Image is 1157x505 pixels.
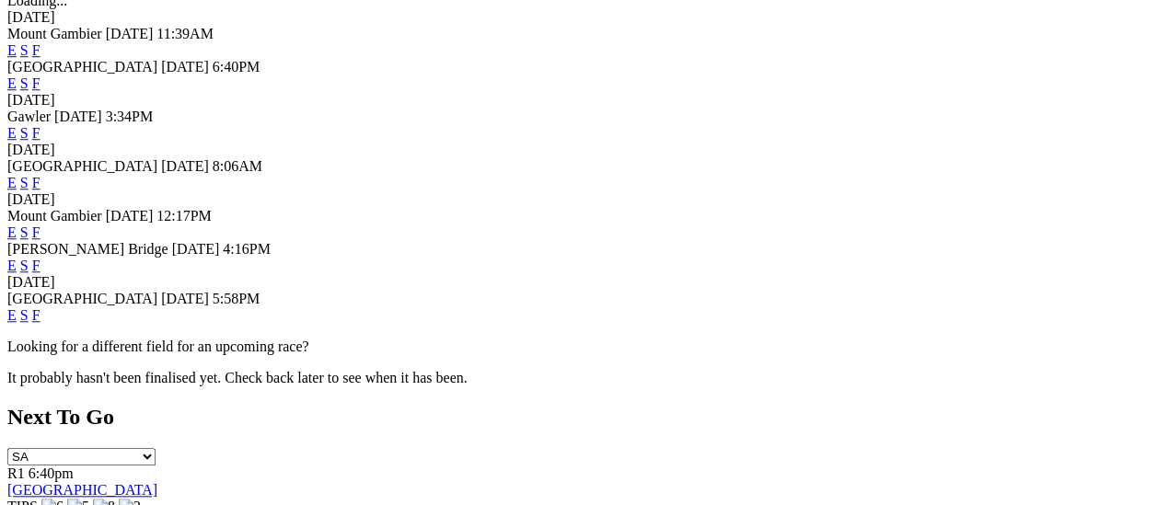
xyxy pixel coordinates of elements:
span: Gawler [7,109,51,124]
a: F [32,75,40,91]
div: [DATE] [7,274,1150,291]
a: E [7,258,17,273]
a: [GEOGRAPHIC_DATA] [7,482,157,498]
a: F [32,224,40,240]
span: 3:34PM [106,109,154,124]
span: 4:16PM [223,241,271,257]
a: E [7,175,17,190]
span: 11:39AM [156,26,214,41]
p: Looking for a different field for an upcoming race? [7,339,1150,355]
span: Mount Gambier [7,208,102,224]
a: S [20,125,29,141]
a: F [32,42,40,58]
span: [GEOGRAPHIC_DATA] [7,59,157,75]
span: Mount Gambier [7,26,102,41]
a: E [7,42,17,58]
a: F [32,125,40,141]
span: R1 [7,465,25,481]
span: [PERSON_NAME] Bridge [7,241,168,257]
a: S [20,307,29,323]
span: 8:06AM [213,158,262,174]
span: [GEOGRAPHIC_DATA] [7,158,157,174]
a: S [20,224,29,240]
div: [DATE] [7,191,1150,208]
a: S [20,75,29,91]
div: [DATE] [7,9,1150,26]
a: S [20,258,29,273]
span: 6:40PM [213,59,260,75]
h2: Next To Go [7,405,1150,430]
a: F [32,175,40,190]
a: E [7,75,17,91]
partial: It probably hasn't been finalised yet. Check back later to see when it has been. [7,370,468,385]
a: E [7,307,17,323]
span: [DATE] [161,158,209,174]
a: E [7,125,17,141]
span: 6:40pm [29,465,74,481]
span: [DATE] [172,241,220,257]
span: [DATE] [54,109,102,124]
span: [DATE] [161,291,209,306]
span: 12:17PM [156,208,212,224]
a: S [20,175,29,190]
a: S [20,42,29,58]
span: [GEOGRAPHIC_DATA] [7,291,157,306]
span: [DATE] [161,59,209,75]
div: [DATE] [7,142,1150,158]
div: [DATE] [7,92,1150,109]
span: [DATE] [106,26,154,41]
a: F [32,307,40,323]
span: 5:58PM [213,291,260,306]
a: F [32,258,40,273]
a: E [7,224,17,240]
span: [DATE] [106,208,154,224]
